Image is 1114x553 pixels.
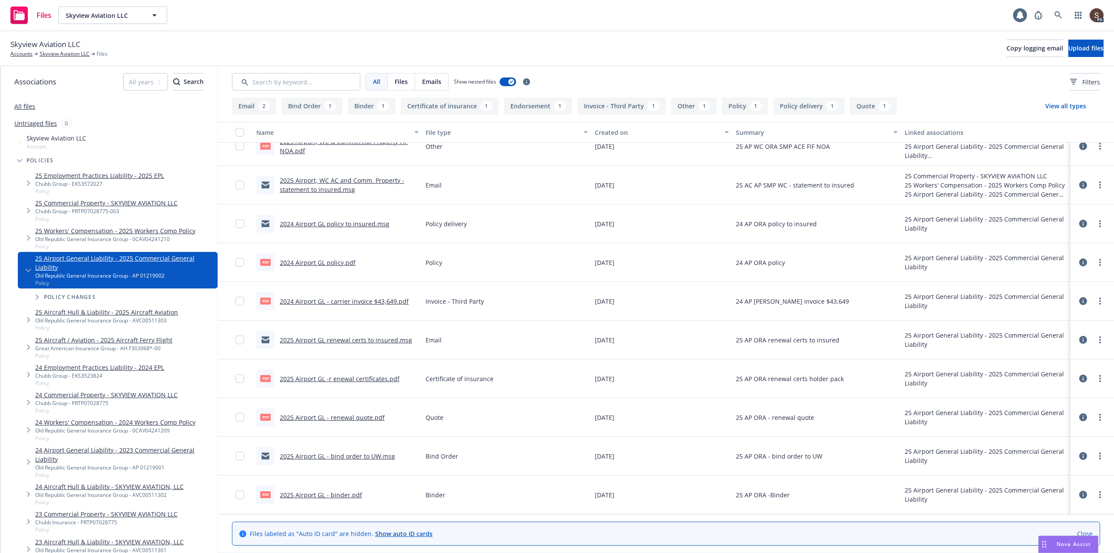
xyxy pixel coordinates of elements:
[1095,373,1105,384] a: more
[426,374,493,383] span: Certificate of insurance
[35,491,184,499] div: Old Republic General Insurance Group - AVC00511302
[260,298,271,304] span: pdf
[905,447,1067,465] div: 25 Airport General Liability - 2025 Commercial General Liability
[260,375,271,382] span: pdf
[879,101,890,111] div: 1
[250,529,433,538] span: Files labeled as "Auto ID card" are hidden.
[35,215,178,223] span: Policy
[426,128,578,137] div: File type
[35,243,195,250] span: Policy
[1095,451,1105,461] a: more
[14,76,56,87] span: Associations
[280,258,356,267] a: 2024 Airport GL policy.pdf
[905,142,1067,160] div: 25 Airport General Liability - 2025 Commercial General Liability
[1039,536,1050,553] div: Drag to move
[595,335,614,345] span: [DATE]
[426,335,442,345] span: Email
[595,297,614,306] span: [DATE]
[736,258,785,267] span: 24 AP ORA policy
[1095,180,1105,190] a: more
[395,77,408,86] span: Files
[1070,73,1100,90] button: Filters
[35,464,214,471] div: Old Republic General Insurance Group - AP 01219001
[37,12,51,19] span: Files
[280,491,362,499] a: 2025 Airport GL - binder.pdf
[671,97,717,115] button: Other
[35,308,178,317] a: 25 Aircraft Hull & Liability - 2025 Aircraft Aviation
[577,97,666,115] button: Invoice - Third Party
[235,413,244,422] input: Toggle Row Selected
[256,128,409,137] div: Name
[280,297,409,305] a: 2024 Airport GL - carrier invoice $43,649.pdf
[35,279,214,287] span: Policy
[591,122,732,143] button: Created on
[736,374,844,383] span: 25 AP ORA renewal certs holder pack
[905,292,1067,310] div: 25 Airport General Liability - 2025 Commercial General Liability
[232,73,360,90] input: Search by keyword...
[595,128,719,137] div: Created on
[35,482,184,491] a: 24 Aircraft Hull & Liability - SKYVIEW AVIATION, LLC
[35,519,178,526] div: Chubb Insurance - PRTP07028775
[595,490,614,499] span: [DATE]
[595,258,614,267] span: [DATE]
[401,97,499,115] button: Certificate of insurance
[27,158,54,163] span: Policies
[1095,257,1105,268] a: more
[260,143,271,149] span: pdf
[905,369,1067,388] div: 25 Airport General Liability - 2025 Commercial General Liability
[905,331,1067,349] div: 25 Airport General Liability - 2025 Commercial General Liability
[35,363,164,372] a: 24 Employment Practices Liability - 2024 EPL
[736,335,839,345] span: 25 AP ORA renewal certs to insured
[27,143,86,150] span: Account
[235,297,244,305] input: Toggle Row Selected
[554,101,566,111] div: 1
[35,188,164,195] span: Policy
[235,374,244,383] input: Toggle Row Selected
[595,452,614,461] span: [DATE]
[1077,529,1093,538] a: Close
[426,413,443,422] span: Quote
[35,537,184,546] a: 23 Aircraft Hull & Liability - SKYVIEW AVIATION, LLC
[35,509,178,519] a: 23 Commercial Property - SKYVIEW AVIATION LLC
[595,142,614,151] span: [DATE]
[235,490,244,499] input: Toggle Row Selected
[736,219,817,228] span: 24 AP ORA policy to insured
[282,97,342,115] button: Bind Order
[258,101,270,111] div: 2
[1068,44,1104,52] span: Upload files
[736,181,854,190] span: 25 AC AP SMP WC - statement to insured
[426,142,443,151] span: Other
[850,97,897,115] button: Quote
[905,408,1067,426] div: 25 Airport General Liability - 2025 Commercial General Liability
[14,119,57,128] a: Untriaged files
[736,413,814,422] span: 25 AP ORA - renewal quote
[35,352,172,359] span: Policy
[454,78,496,85] span: Show nested files
[1095,141,1105,151] a: more
[35,499,184,506] span: Policy
[7,3,55,27] a: Files
[905,214,1067,233] div: 25 Airport General Liability - 2025 Commercial General Liability
[1050,7,1067,24] a: Search
[1095,296,1105,306] a: more
[426,219,467,228] span: Policy delivery
[173,73,204,90] button: SearchSearch
[1090,8,1104,22] img: photo
[35,399,178,407] div: Chubb Group - PRTP07028775
[1070,77,1100,87] span: Filters
[426,490,445,499] span: Binder
[280,452,395,460] a: 2025 Airport GL - bind order to UW.msg
[722,97,768,115] button: Policy
[595,219,614,228] span: [DATE]
[35,418,195,427] a: 24 Workers' Compensation - 2024 Workers Comp Policy
[736,452,822,461] span: 25 AP ORA - bind order to UW
[35,254,214,272] a: 25 Airport General Liability - 2025 Commercial General Liability
[1030,7,1047,24] a: Report a Bug
[377,101,389,111] div: 1
[235,335,244,344] input: Toggle Row Selected
[426,452,458,461] span: Bind Order
[35,379,164,387] span: Policy
[826,101,838,111] div: 1
[280,176,404,194] a: 2025 Airport, WC AC and Comm. Property - statement to insured.msg
[35,335,172,345] a: 25 Aircraft / Aviation - 2025 Aircraft Ferry Flight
